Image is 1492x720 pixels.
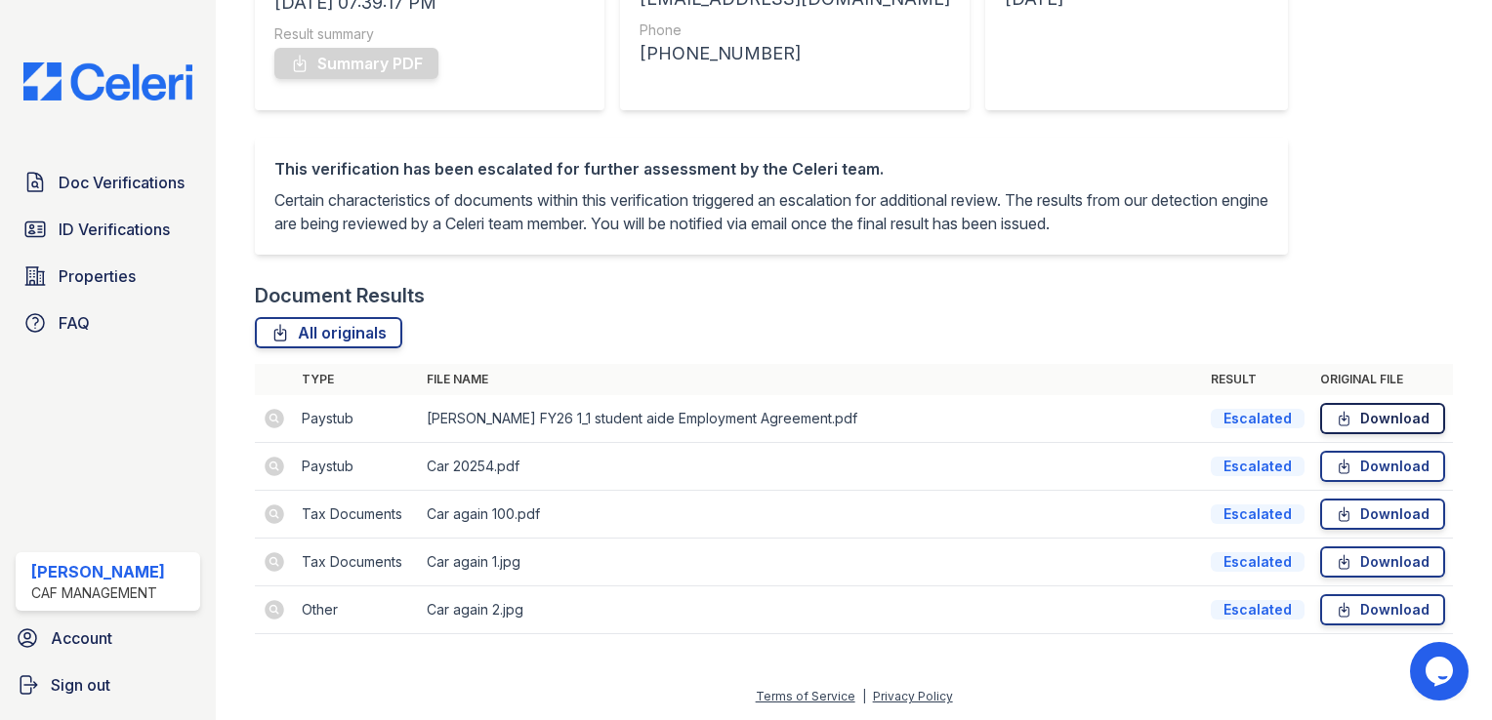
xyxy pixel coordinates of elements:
[1211,504,1305,524] div: Escalated
[59,171,185,194] span: Doc Verifications
[294,443,419,491] td: Paystub
[255,282,425,309] div: Document Results
[1203,364,1312,395] th: Result
[1320,403,1445,434] a: Download
[59,218,170,241] span: ID Verifications
[294,364,419,395] th: Type
[16,163,200,202] a: Doc Verifications
[16,210,200,249] a: ID Verifications
[419,443,1203,491] td: Car 20254.pdf
[16,303,200,342] a: FAQ
[419,491,1203,539] td: Car again 100.pdf
[1312,364,1453,395] th: Original file
[419,539,1203,586] td: Car again 1.jpg
[294,395,419,443] td: Paystub
[31,583,165,603] div: CAF Management
[274,24,585,44] div: Result summary
[1320,499,1445,530] a: Download
[1211,552,1305,572] div: Escalated
[294,586,419,634] td: Other
[59,264,136,288] span: Properties
[51,626,112,650] span: Account
[8,619,208,658] a: Account
[419,364,1203,395] th: File name
[862,689,866,703] div: |
[419,586,1203,634] td: Car again 2.jpg
[274,157,1268,180] div: This verification has been escalated for further assessment by the Celeri team.
[419,395,1203,443] td: [PERSON_NAME] FY26 1_1 student aide Employment Agreement.pdf
[1410,642,1472,700] iframe: chat widget
[1211,600,1305,620] div: Escalated
[8,62,208,100] img: CE_Logo_Blue-a8612792a0a2168367f1c8372b55b34899dd931a85d93a1a3d3e32e68fde9ad4.png
[51,673,110,697] span: Sign out
[294,491,419,539] td: Tax Documents
[274,188,1268,235] p: Certain characteristics of documents within this verification triggered an escalation for additio...
[640,20,950,40] div: Phone
[1211,409,1305,428] div: Escalated
[294,539,419,586] td: Tax Documents
[1320,594,1445,625] a: Download
[1211,457,1305,476] div: Escalated
[1320,546,1445,578] a: Download
[255,317,402,348] a: All originals
[873,689,953,703] a: Privacy Policy
[31,560,165,583] div: [PERSON_NAME]
[756,689,855,703] a: Terms of Service
[59,311,90,335] span: FAQ
[8,665,208,704] a: Sign out
[640,40,950,67] div: [PHONE_NUMBER]
[1320,451,1445,482] a: Download
[16,257,200,296] a: Properties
